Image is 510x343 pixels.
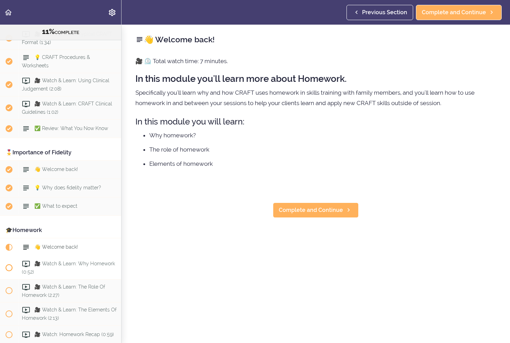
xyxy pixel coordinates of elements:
span: ✅ Review: What You Now Know [34,126,108,131]
span: 💡 CRAFT Procedures & Worksheets [22,54,90,68]
span: 🎥 Watch & Learn: Using Clinical Judgement (2:08) [22,78,109,91]
span: Complete and Continue [279,206,343,214]
span: 👋 Welcome back! [34,166,78,172]
p: Specifically you'll learn why and how CRAFT uses homework in skills training with family members,... [135,87,496,108]
span: 🎥 Watch & Learn: CRAFT Clinical Guidelines (1:02) [22,101,112,114]
p: 🎥 ⏲️ Total watch time: 7 minutes. [135,56,496,66]
li: The role of homework [149,145,496,154]
svg: Back to course curriculum [4,8,12,17]
h2: In this module you'll learn more about Homework. [135,74,496,84]
span: 11% [42,27,55,36]
span: ✅ What to expect [34,203,77,209]
span: 👋 Welcome back! [34,244,78,250]
a: Complete and Continue [273,203,359,218]
h2: 👋 Welcome back! [135,34,496,45]
span: Previous Section [362,8,407,17]
span: 💡 Why does fidelity matter? [34,185,101,190]
div: COMPLETE [9,27,112,36]
li: Elements of homework [149,159,496,168]
span: 🎥 Watch & Learn: The Role Of Homework (2:27) [22,284,105,298]
h3: In this module you will learn: [135,116,496,127]
span: 🎥 Watch & Learn: The Elements Of Homework (2:13) [22,307,117,321]
span: Complete and Continue [422,8,486,17]
span: 🎥 Watch: Homework Recap (0:59) [34,332,114,337]
a: Complete and Continue [416,5,502,20]
span: 🎥 Watch & Learn: Why Homework (0:52) [22,261,115,274]
a: Previous Section [346,5,413,20]
svg: Settings Menu [108,8,116,17]
li: Why homework? [149,131,496,140]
